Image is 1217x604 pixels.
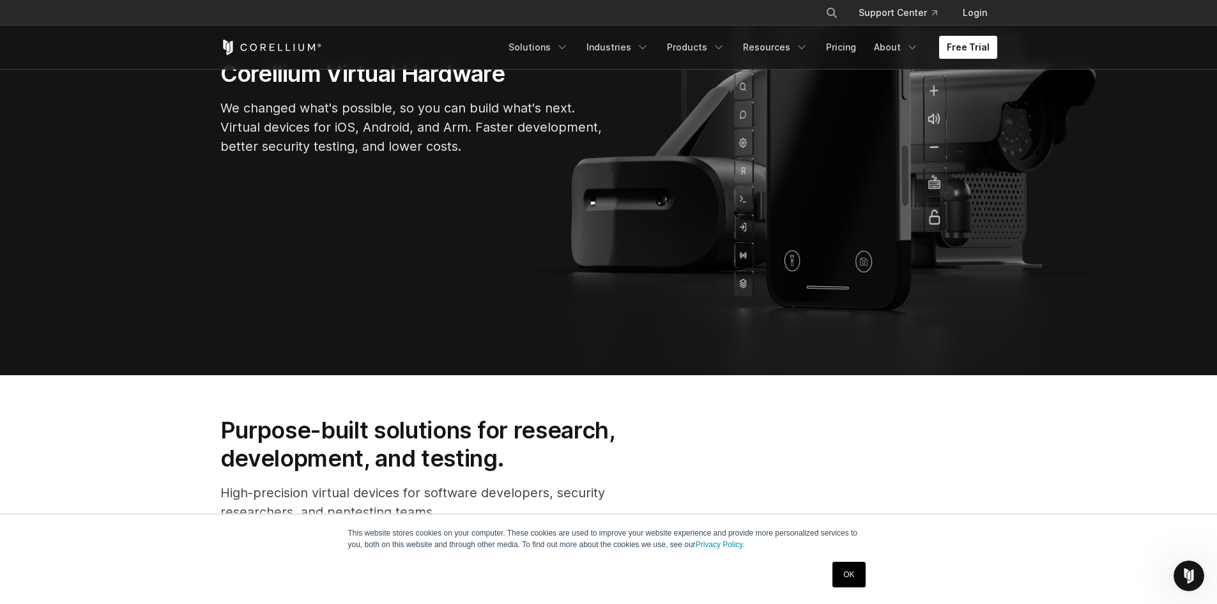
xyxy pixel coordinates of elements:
button: Search [820,1,843,24]
p: High-precision virtual devices for software developers, security researchers, and pentesting teams. [220,483,656,522]
p: We changed what's possible, so you can build what's next. Virtual devices for iOS, Android, and A... [220,98,604,156]
a: Pricing [818,36,864,59]
p: This website stores cookies on your computer. These cookies are used to improve your website expe... [348,527,869,550]
a: Free Trial [939,36,997,59]
a: Privacy Policy. [696,540,745,549]
a: Support Center [848,1,947,24]
div: Navigation Menu [501,36,997,59]
iframe: Intercom live chat [1174,561,1204,591]
a: Products [659,36,733,59]
a: Corellium Home [220,40,322,55]
a: Solutions [501,36,576,59]
h1: Corellium Virtual Hardware [220,59,604,88]
a: Resources [735,36,816,59]
a: Industries [579,36,657,59]
div: Navigation Menu [810,1,997,24]
a: About [866,36,926,59]
a: OK [832,562,865,587]
h2: Purpose-built solutions for research, development, and testing. [220,416,656,473]
a: Login [953,1,997,24]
